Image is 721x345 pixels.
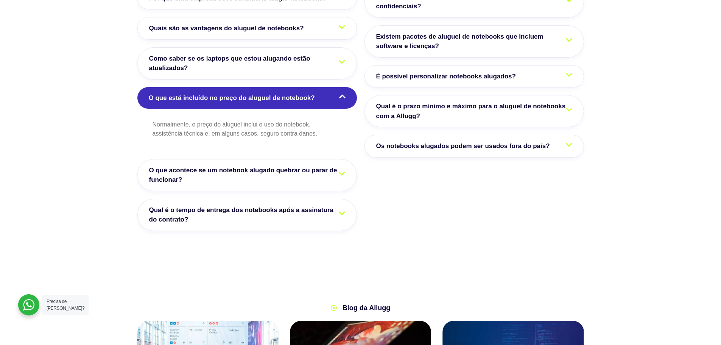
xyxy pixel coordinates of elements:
[376,72,520,81] span: É possível personalizar notebooks alugados?
[341,303,390,313] span: Blog da Allugg
[153,120,342,138] p: Normalmente, o preço do aluguel inclui o uso do notebook, assistência técnica e, em alguns casos,...
[376,101,572,121] span: Qual é o prazo mínimo e máximo para o aluguel de notebooks com a Allugg?
[149,54,345,73] span: Como saber se os laptops que estou alugando estão atualizados?
[137,47,357,80] a: Como saber se os laptops que estou alugando estão atualizados?
[137,159,357,191] a: O que acontece se um notebook alugado quebrar ou parar de funcionar?
[149,165,345,185] span: O que acontece se um notebook alugado quebrar ou parar de funcionar?
[683,309,721,345] div: Widget de chat
[376,32,572,51] span: Existem pacotes de aluguel de notebooks que incluem software e licenças?
[364,95,584,127] a: Qual é o prazo mínimo e máximo para o aluguel de notebooks com a Allugg?
[149,93,319,103] span: O que está incluído no preço do aluguel de notebook?
[137,199,357,231] a: Qual é o tempo de entrega dos notebooks após a assinatura do contrato?
[376,141,554,151] span: Os notebooks alugados podem ser usados fora do país?
[364,135,584,158] a: Os notebooks alugados podem ser usados fora do país?
[683,309,721,345] iframe: Chat Widget
[137,17,357,40] a: Quais são as vantagens do aluguel de notebooks?
[137,87,357,109] a: O que está incluído no preço do aluguel de notebook?
[149,23,308,33] span: Quais são as vantagens do aluguel de notebooks?
[47,299,84,311] span: Precisa de [PERSON_NAME]?
[364,65,584,88] a: É possível personalizar notebooks alugados?
[149,205,345,225] span: Qual é o tempo de entrega dos notebooks após a assinatura do contrato?
[364,25,584,58] a: Existem pacotes de aluguel de notebooks que incluem software e licenças?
